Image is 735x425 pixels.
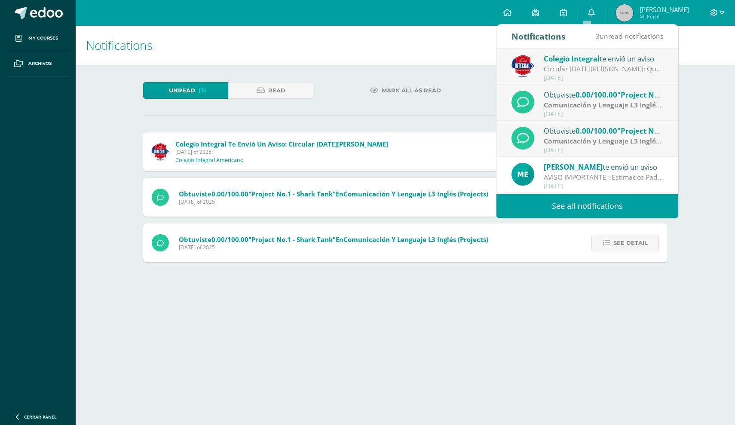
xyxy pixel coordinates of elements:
[544,136,661,146] strong: Comunicación y Lenguaje L3 Inglés
[617,90,714,100] span: "Project No.1 - Shark Tank"
[7,26,69,51] a: My courses
[511,163,534,186] img: c105304d023d839b59a15d0bf032229d.png
[640,13,689,20] span: Mi Perfil
[496,194,678,218] a: See all notifications
[175,140,388,148] span: Colegio Integral te envió un aviso: Circular [DATE][PERSON_NAME]
[544,64,663,74] div: Circular 11 de agosto 2025: Querida comunidad educativa, te trasladamos este PDF con la circular ...
[179,235,488,244] span: Obtuviste en
[640,5,689,14] span: [PERSON_NAME]
[576,90,617,100] span: 0.00/100.00
[544,100,661,110] strong: Comunicación y Lenguaje L3 Inglés
[544,54,600,64] span: Colegio Integral
[544,162,603,172] span: [PERSON_NAME]
[544,89,663,100] div: Obtuviste en
[613,235,648,251] span: See detail
[616,4,633,21] img: 45x45
[544,136,663,146] div: | Projects
[544,183,663,190] div: [DATE]
[228,82,313,99] a: Read
[268,83,285,98] span: Read
[28,35,58,42] span: My courses
[596,31,600,41] span: 3
[544,125,663,136] div: Obtuviste en
[248,235,336,244] span: "Project No.1 - Shark Tank"
[544,172,663,182] div: AVISO IMPORTANTE : Estimados Padres de Familia, es un gusto saludarles. El motivo de la presente ...
[169,83,195,98] span: Unread
[544,161,663,172] div: te envió un aviso
[511,55,534,77] img: 3d8ecf278a7f74c562a74fe44b321cd5.png
[248,190,336,198] span: "Project No.1 - Shark Tank"
[143,82,228,99] a: Unread(3)
[511,24,566,48] div: Notifications
[544,110,663,118] div: [DATE]
[179,190,488,198] span: Obtuviste en
[175,148,388,156] span: [DATE] of 2025
[359,82,452,99] a: Mark all as read
[175,157,244,164] p: Colegio Integral Americano
[576,126,617,136] span: 0.00/100.00
[596,31,663,41] span: unread notifications
[343,190,488,198] span: Comunicación y Lenguaje L3 Inglés (Projects)
[7,51,69,76] a: Archivos
[544,100,663,110] div: | Projects
[382,83,441,98] span: Mark all as read
[28,60,52,67] span: Archivos
[86,37,153,53] span: Notifications
[544,53,663,64] div: te envió un aviso
[544,74,663,82] div: [DATE]
[179,244,488,251] span: [DATE] of 2025
[24,414,57,420] span: Cerrar panel
[199,83,206,98] span: (3)
[179,198,488,205] span: [DATE] of 2025
[617,126,714,136] span: "Project No.1 - Shark Tank"
[343,235,488,244] span: Comunicación y Lenguaje L3 Inglés (Projects)
[152,143,169,160] img: 3d8ecf278a7f74c562a74fe44b321cd5.png
[211,235,248,244] span: 0.00/100.00
[544,147,663,154] div: [DATE]
[211,190,248,198] span: 0.00/100.00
